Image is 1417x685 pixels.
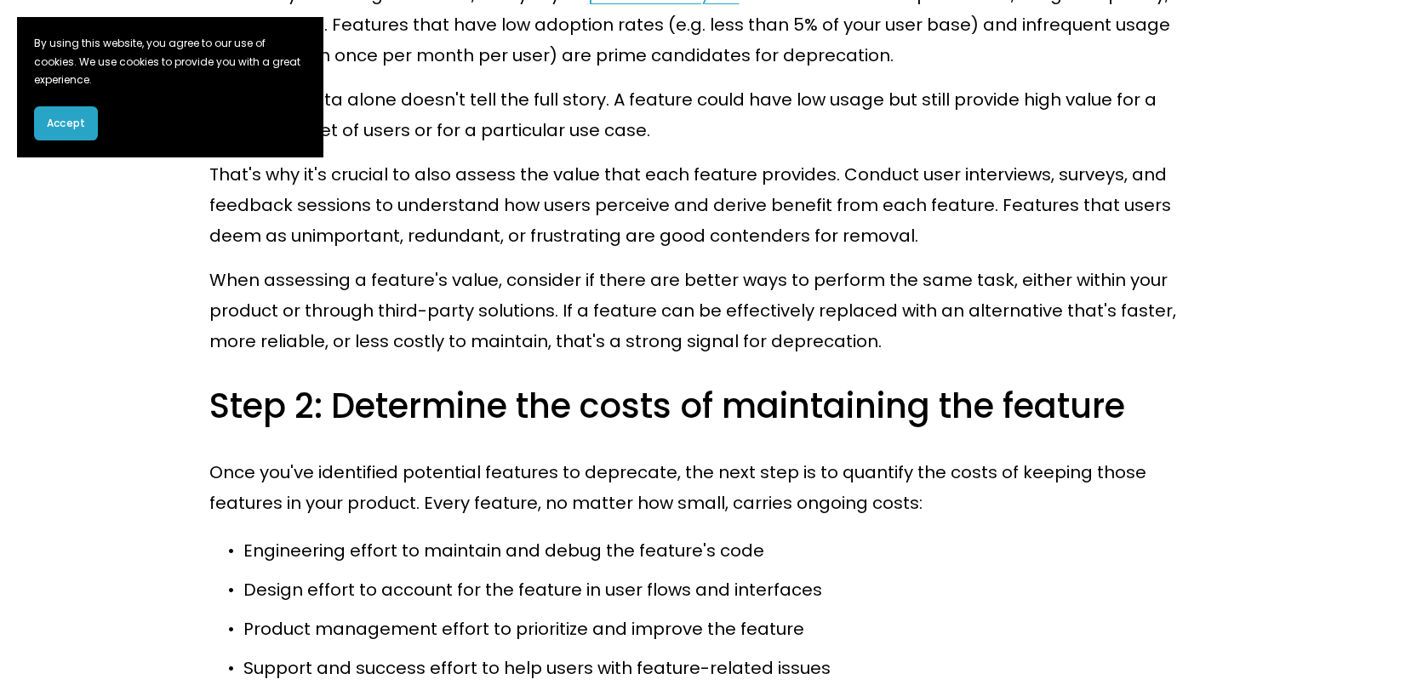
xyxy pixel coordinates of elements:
p: That's why it's crucial to also assess the value that each feature provides. Conduct user intervi... [209,159,1208,251]
p: Design effort to account for the feature in user flows and interfaces [243,574,1208,605]
p: Engineering effort to maintain and debug the feature's code [243,535,1208,566]
p: But usage data alone doesn't tell the full story. A feature could have low usage but still provid... [209,84,1208,146]
p: Support and success effort to help users with feature-related issues [243,653,1208,683]
p: Product management effort to prioritize and improve the feature [243,614,1208,644]
p: Once you've identified potential features to deprecate, the next step is to quantify the costs of... [209,457,1208,518]
button: Accept [34,106,98,140]
p: When assessing a feature's value, consider if there are better ways to perform the same task, eit... [209,265,1208,357]
span: Accept [47,116,85,131]
h3: Step 2: Determine the costs of maintaining the feature [209,384,1208,429]
p: By using this website, you agree to our use of cookies. We use cookies to provide you with a grea... [34,34,306,89]
section: Cookie banner [17,17,323,157]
